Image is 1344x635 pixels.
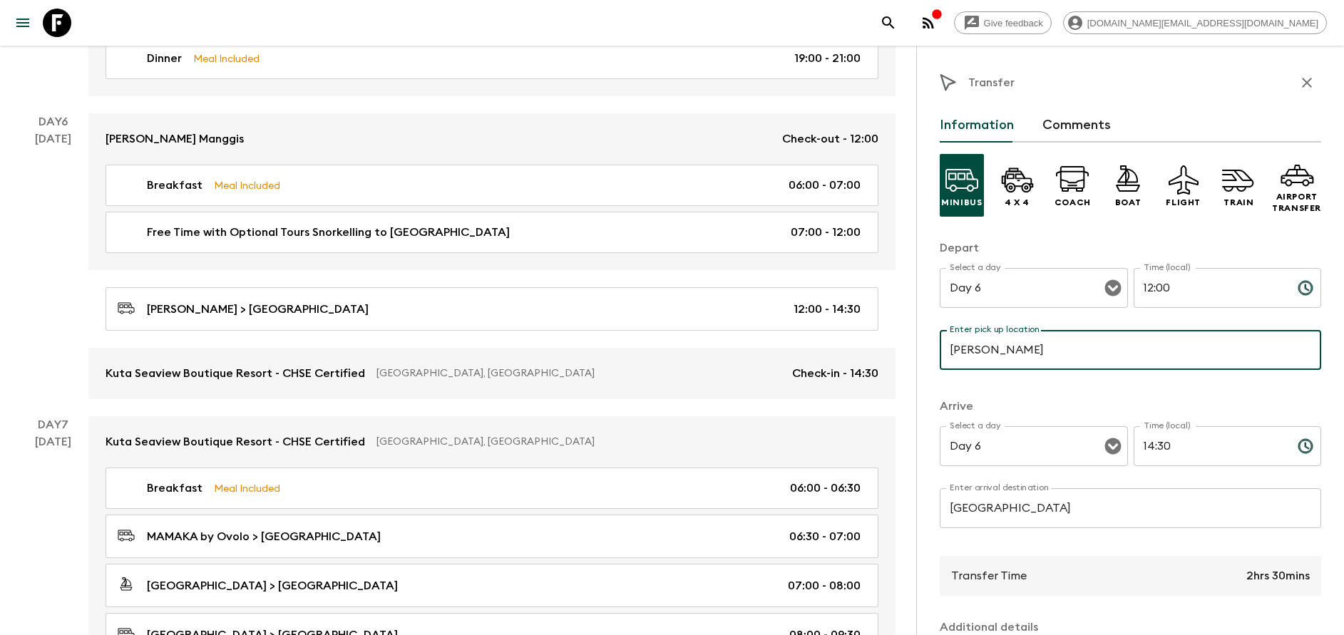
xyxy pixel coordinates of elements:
p: Flight [1166,197,1201,208]
p: Transfer [968,74,1015,91]
span: [DOMAIN_NAME][EMAIL_ADDRESS][DOMAIN_NAME] [1079,18,1326,29]
p: Coach [1055,197,1091,208]
p: MAMAKA by Ovolo > [GEOGRAPHIC_DATA] [147,528,381,545]
div: [DATE] [35,130,71,399]
p: 07:00 - 08:00 [788,577,861,594]
p: [GEOGRAPHIC_DATA], [GEOGRAPHIC_DATA] [376,435,867,449]
div: [DOMAIN_NAME][EMAIL_ADDRESS][DOMAIN_NAME] [1063,11,1327,34]
p: [GEOGRAPHIC_DATA] > [GEOGRAPHIC_DATA] [147,577,398,594]
p: 19:00 - 21:00 [794,50,861,67]
p: 07:00 - 12:00 [791,224,861,241]
p: Kuta Seaview Boutique Resort - CHSE Certified [106,433,365,450]
button: Comments [1042,108,1111,143]
label: Enter pick up location [950,324,1040,336]
p: Transfer Time [951,567,1027,584]
p: Day 7 [17,416,88,433]
input: hh:mm [1134,268,1286,308]
p: Meal Included [214,177,280,193]
p: Dinner [147,50,182,67]
a: BreakfastMeal Included06:00 - 07:00 [106,165,878,206]
button: search adventures [874,9,903,37]
p: Check-in - 14:30 [792,365,878,382]
p: Day 6 [17,113,88,130]
p: Breakfast [147,480,202,497]
p: Free Time with Optional Tours Snorkelling to [GEOGRAPHIC_DATA] [147,224,510,241]
a: [PERSON_NAME] > [GEOGRAPHIC_DATA]12:00 - 14:30 [106,287,878,331]
button: menu [9,9,37,37]
p: Minibus [941,197,982,208]
button: Open [1103,436,1123,456]
a: Free Time with Optional Tours Snorkelling to [GEOGRAPHIC_DATA]07:00 - 12:00 [106,212,878,253]
p: 12:00 - 14:30 [794,301,861,318]
label: Time (local) [1144,420,1190,432]
button: Choose time, selected time is 12:00 PM [1291,274,1320,302]
button: Information [940,108,1014,143]
p: [GEOGRAPHIC_DATA], [GEOGRAPHIC_DATA] [376,366,781,381]
p: Meal Included [214,480,280,496]
a: DinnerMeal Included19:00 - 21:00 [106,38,878,79]
a: Give feedback [954,11,1052,34]
p: Train [1224,197,1253,208]
input: hh:mm [1134,426,1286,466]
p: 4 x 4 [1005,197,1030,208]
span: Give feedback [976,18,1051,29]
a: BreakfastMeal Included06:00 - 06:30 [106,468,878,509]
p: Breakfast [147,177,202,194]
p: Depart [940,239,1321,257]
p: [PERSON_NAME] Manggis [106,130,244,148]
button: Choose time, selected time is 2:30 PM [1291,432,1320,460]
p: Airport Transfer [1272,191,1321,214]
p: 06:00 - 06:30 [790,480,861,497]
a: MAMAKA by Ovolo > [GEOGRAPHIC_DATA]06:30 - 07:00 [106,515,878,558]
p: Kuta Seaview Boutique Resort - CHSE Certified [106,365,365,382]
p: [PERSON_NAME] > [GEOGRAPHIC_DATA] [147,301,369,318]
p: Boat [1115,197,1141,208]
a: Kuta Seaview Boutique Resort - CHSE Certified[GEOGRAPHIC_DATA], [GEOGRAPHIC_DATA]Check-in - 14:30 [88,348,896,399]
label: Enter arrival destination [950,482,1050,494]
a: Kuta Seaview Boutique Resort - CHSE Certified[GEOGRAPHIC_DATA], [GEOGRAPHIC_DATA] [88,416,896,468]
a: [GEOGRAPHIC_DATA] > [GEOGRAPHIC_DATA]07:00 - 08:00 [106,564,878,607]
label: Select a day [950,262,1000,274]
a: [PERSON_NAME] ManggisCheck-out - 12:00 [88,113,896,165]
p: Check-out - 12:00 [782,130,878,148]
label: Select a day [950,420,1000,432]
label: Time (local) [1144,262,1190,274]
p: 2hrs 30mins [1246,567,1310,584]
p: Arrive [940,398,1321,415]
p: 06:30 - 07:00 [789,528,861,545]
p: 06:00 - 07:00 [789,177,861,194]
p: Meal Included [193,51,260,66]
button: Open [1103,278,1123,298]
